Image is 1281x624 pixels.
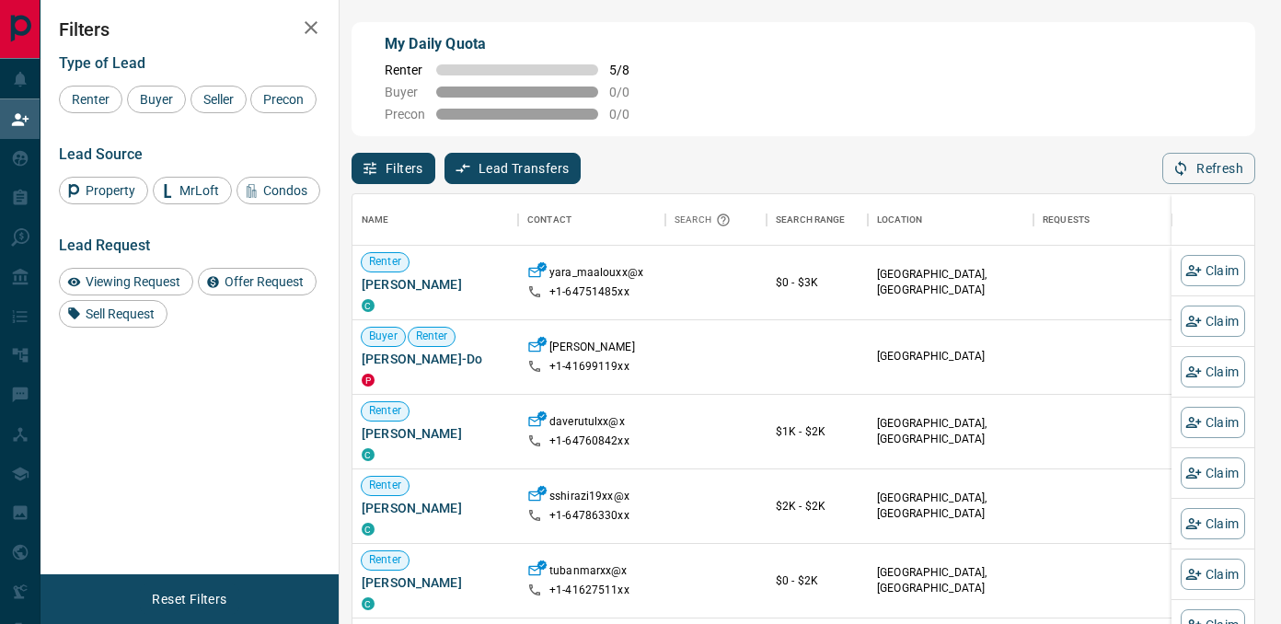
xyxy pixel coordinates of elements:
p: daverutulxx@x [549,414,625,433]
div: Location [877,194,922,246]
span: 5 / 8 [609,63,650,77]
p: [GEOGRAPHIC_DATA], [GEOGRAPHIC_DATA] [877,491,1024,522]
span: Condos [257,183,314,198]
span: Sell Request [79,306,161,321]
div: Name [362,194,389,246]
button: Refresh [1162,153,1255,184]
span: Lead Source [59,145,143,163]
div: Requests [1043,194,1090,246]
span: Buyer [362,329,405,344]
h2: Filters [59,18,320,40]
span: Offer Request [218,274,310,289]
div: Contact [527,194,571,246]
div: Search [675,194,735,246]
p: $0 - $3K [776,274,859,291]
p: $0 - $2K [776,572,859,589]
span: Precon [257,92,310,107]
button: Claim [1181,255,1245,286]
div: condos.ca [362,523,375,536]
button: Claim [1181,306,1245,337]
div: Renter [59,86,122,113]
div: condos.ca [362,448,375,461]
p: +1- 41699119xx [549,359,629,375]
span: Renter [362,403,409,419]
div: condos.ca [362,299,375,312]
span: Seller [197,92,240,107]
p: tubanmarxx@x [549,563,628,583]
button: Filters [352,153,435,184]
span: Buyer [385,85,425,99]
div: Search Range [776,194,846,246]
span: 0 / 0 [609,107,650,121]
button: Reset Filters [140,584,238,615]
div: Offer Request [198,268,317,295]
span: Renter [409,329,456,344]
div: Contact [518,194,665,246]
p: [GEOGRAPHIC_DATA], [GEOGRAPHIC_DATA] [877,267,1024,298]
p: +1- 64786330xx [549,508,629,524]
div: Requests [1033,194,1199,246]
p: +1- 41627511xx [549,583,629,598]
span: [PERSON_NAME]-Do [362,350,509,368]
p: +1- 64751485xx [549,284,629,300]
span: Renter [65,92,116,107]
p: $1K - $2K [776,423,859,440]
button: Claim [1181,356,1245,387]
div: condos.ca [362,597,375,610]
span: Renter [362,552,409,568]
p: sshirazi19xx@x [549,489,629,508]
span: Lead Request [59,237,150,254]
div: Viewing Request [59,268,193,295]
span: [PERSON_NAME] [362,573,509,592]
button: Claim [1181,457,1245,489]
p: [GEOGRAPHIC_DATA] [877,349,1024,364]
div: Search Range [767,194,868,246]
button: Claim [1181,407,1245,438]
span: Property [79,183,142,198]
div: Location [868,194,1033,246]
button: Claim [1181,508,1245,539]
p: [GEOGRAPHIC_DATA], [GEOGRAPHIC_DATA] [877,565,1024,596]
span: Renter [362,478,409,493]
p: [PERSON_NAME] [549,340,635,359]
span: MrLoft [173,183,225,198]
p: My Daily Quota [385,33,650,55]
div: property.ca [362,374,375,387]
p: +1- 64760842xx [549,433,629,449]
span: [PERSON_NAME] [362,275,509,294]
span: Precon [385,107,425,121]
div: Name [352,194,518,246]
div: MrLoft [153,177,232,204]
div: Property [59,177,148,204]
p: $2K - $2K [776,498,859,514]
button: Claim [1181,559,1245,590]
div: Seller [190,86,247,113]
div: Condos [237,177,320,204]
div: Buyer [127,86,186,113]
span: Viewing Request [79,274,187,289]
div: Precon [250,86,317,113]
p: yara_maalouxx@x [549,265,643,284]
span: [PERSON_NAME] [362,424,509,443]
p: [GEOGRAPHIC_DATA], [GEOGRAPHIC_DATA] [877,416,1024,447]
span: Buyer [133,92,179,107]
span: [PERSON_NAME] [362,499,509,517]
span: Renter [385,63,425,77]
span: Renter [362,254,409,270]
span: 0 / 0 [609,85,650,99]
button: Lead Transfers [444,153,582,184]
span: Type of Lead [59,54,145,72]
div: Sell Request [59,300,167,328]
